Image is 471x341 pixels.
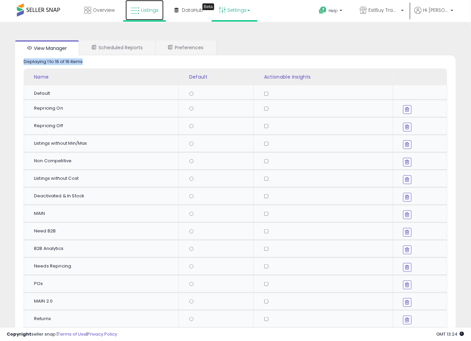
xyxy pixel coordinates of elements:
[34,105,173,111] div: Repricing On
[7,331,31,337] strong: Copyright
[264,74,390,81] div: Actionable Insights
[34,316,173,322] div: Returns
[34,246,173,252] div: B2B Analytics
[34,210,173,217] div: MAIN
[318,6,327,15] i: Get Help
[58,331,86,337] a: Terms of Use
[92,45,96,50] i: Scheduled Reports
[93,7,115,13] span: Overview
[141,7,159,13] span: Listings
[34,193,173,199] div: Deactivated & In Stock
[24,59,83,65] div: Displaying 1 to 16 of 16 items
[34,140,173,146] div: Listings without Min/Max
[34,158,173,164] div: Non Competitive
[34,228,173,234] div: Need B2B
[423,7,449,13] span: Hi [PERSON_NAME]
[27,46,32,50] i: View Manager
[15,40,79,55] a: View Manager
[182,7,203,13] span: DataHub
[7,331,117,338] div: seller snap | |
[369,7,399,13] span: EstBuy Trading
[168,45,173,50] i: User Preferences
[329,8,338,13] span: Help
[87,331,117,337] a: Privacy Policy
[34,281,173,287] div: POs
[202,3,214,10] div: Tooltip anchor
[415,7,453,22] a: Hi [PERSON_NAME]
[34,298,173,304] div: MAIN 2.0
[437,331,464,337] span: 2025-08-15 13:24 GMT
[156,40,216,55] a: Preferences
[313,1,349,22] a: Help
[34,74,176,81] div: Name
[34,175,173,181] div: Listings without Cost
[189,74,251,81] div: Default
[34,263,173,269] div: Needs Repricing
[34,123,173,129] div: Repricing Off
[80,40,155,55] a: Scheduled Reports
[34,90,173,96] div: Default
